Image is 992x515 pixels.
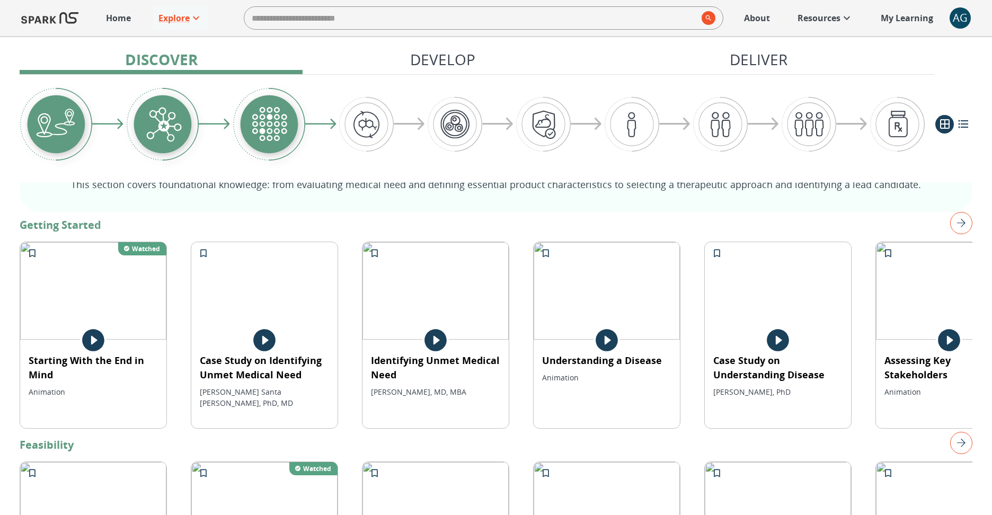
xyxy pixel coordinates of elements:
a: Explore [153,6,208,30]
svg: Add to My Learning [369,468,380,478]
p: Watched [303,464,331,473]
svg: Add to My Learning [27,468,38,478]
img: Logo of SPARK at Stanford [21,5,78,31]
img: arrow-right [659,118,691,131]
button: search [697,7,715,29]
p: Case Study on Understanding Disease [713,353,843,382]
a: About [739,6,775,30]
a: Resources [792,6,858,30]
img: arrow-right [305,119,337,130]
div: AG [950,7,971,29]
p: Resources [798,12,840,24]
svg: Add to My Learning [541,248,551,259]
p: Feasibility [20,437,972,453]
img: arrow-right [836,118,868,131]
p: My Learning [881,12,933,24]
button: right [946,208,972,238]
img: arrow-right [748,118,780,131]
button: account of current user [950,7,971,29]
p: This section covers foundational knowledge: from evaluating medical need and defining essential p... [54,177,938,192]
p: Starting With the End in Mind [29,353,158,382]
img: arrow-right [571,118,603,131]
p: About [744,12,770,24]
button: list view [954,115,972,134]
p: Home [106,12,131,24]
p: Identifying Unmet Medical Need [371,353,500,382]
img: arrow-right [199,119,231,130]
svg: Add to My Learning [198,468,209,478]
img: arrow-right [482,118,514,131]
img: arrow-right [92,119,124,130]
img: arrow-right [394,118,426,131]
svg: Add to My Learning [198,248,209,259]
svg: Add to My Learning [883,248,893,259]
p: Animation [542,372,671,383]
p: Getting Started [20,217,972,233]
button: grid view [935,115,954,134]
p: Understanding a Disease [542,353,671,368]
button: right [946,428,972,458]
p: Discover [125,48,198,70]
p: [PERSON_NAME], PhD [713,386,843,397]
svg: Add to My Learning [541,468,551,478]
p: [PERSON_NAME] Santa [PERSON_NAME], PhD, MD [200,386,329,409]
div: Graphic showing the progression through the Discover, Develop, and Deliver pipeline, highlighting... [20,87,925,161]
p: Deliver [730,48,787,70]
svg: Add to My Learning [369,248,380,259]
svg: Add to My Learning [883,468,893,478]
p: [PERSON_NAME], MD, MBA [371,386,500,397]
p: Explore [158,12,190,24]
p: Animation [29,386,158,397]
p: Develop [410,48,475,70]
a: Home [101,6,136,30]
svg: Add to My Learning [712,468,722,478]
svg: Add to My Learning [712,248,722,259]
a: My Learning [875,6,939,30]
p: Case Study on Identifying Unmet Medical Need [200,353,329,382]
p: Watched [132,244,160,253]
svg: Add to My Learning [27,248,38,259]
